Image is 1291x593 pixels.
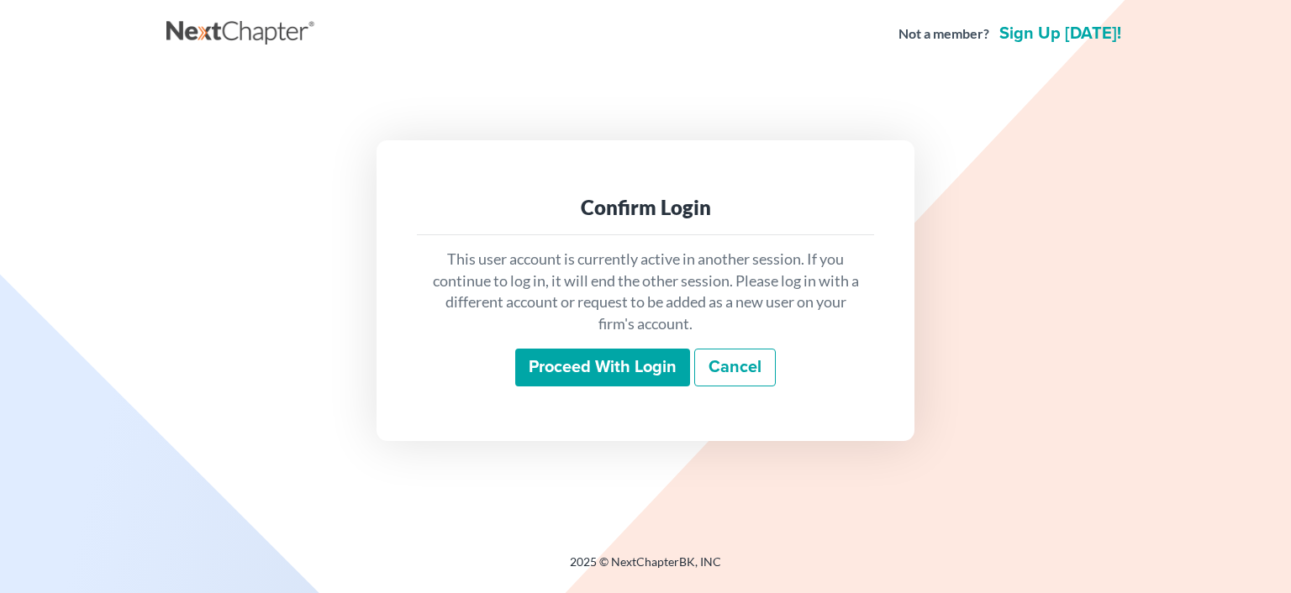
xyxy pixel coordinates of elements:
div: 2025 © NextChapterBK, INC [166,554,1125,584]
p: This user account is currently active in another session. If you continue to log in, it will end ... [430,249,861,335]
a: Sign up [DATE]! [996,25,1125,42]
div: Confirm Login [430,194,861,221]
input: Proceed with login [515,349,690,387]
a: Cancel [694,349,776,387]
strong: Not a member? [898,24,989,44]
